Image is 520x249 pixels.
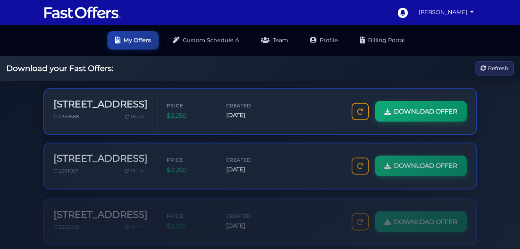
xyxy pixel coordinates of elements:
[394,212,457,222] span: DOWNLOAD OFFER
[226,101,273,108] span: Created
[352,31,413,50] a: Billing Portal
[6,64,113,73] h2: Download your Fast Offers:
[54,113,79,119] span: C12353588
[107,31,159,50] a: My Offers
[122,164,148,174] a: Re-Do
[226,217,273,226] span: [DATE]
[302,31,346,50] a: Profile
[122,111,148,121] a: Re-Do
[167,110,214,121] span: $2,250
[226,164,273,173] span: [DATE]
[375,206,467,228] a: DOWNLOAD OFFER
[488,64,508,73] span: Refresh
[167,207,214,215] span: Price
[226,154,273,162] span: Created
[253,31,296,50] a: Team
[131,219,145,226] span: Re-Do
[394,106,457,116] span: DOWNLOAD OFFER
[226,207,273,215] span: Created
[131,165,145,173] span: Re-Do
[165,31,247,50] a: Custom Schedule A
[475,61,514,76] button: Refresh
[122,217,148,227] a: Re-Do
[54,204,148,215] h3: [STREET_ADDRESS]
[375,100,467,121] a: DOWNLOAD OFFER
[226,110,273,119] span: [DATE]
[54,166,79,172] span: C12361027
[167,164,214,174] span: $2,250
[167,217,214,227] span: $2,325
[167,154,214,162] span: Price
[54,151,148,162] h3: [STREET_ADDRESS]
[394,159,457,169] span: DOWNLOAD OFFER
[54,98,148,109] h3: [STREET_ADDRESS]
[375,153,467,174] a: DOWNLOAD OFFER
[131,112,145,119] span: Re-Do
[54,219,80,225] span: C12356649
[415,5,477,20] a: [PERSON_NAME]
[167,101,214,108] span: Price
